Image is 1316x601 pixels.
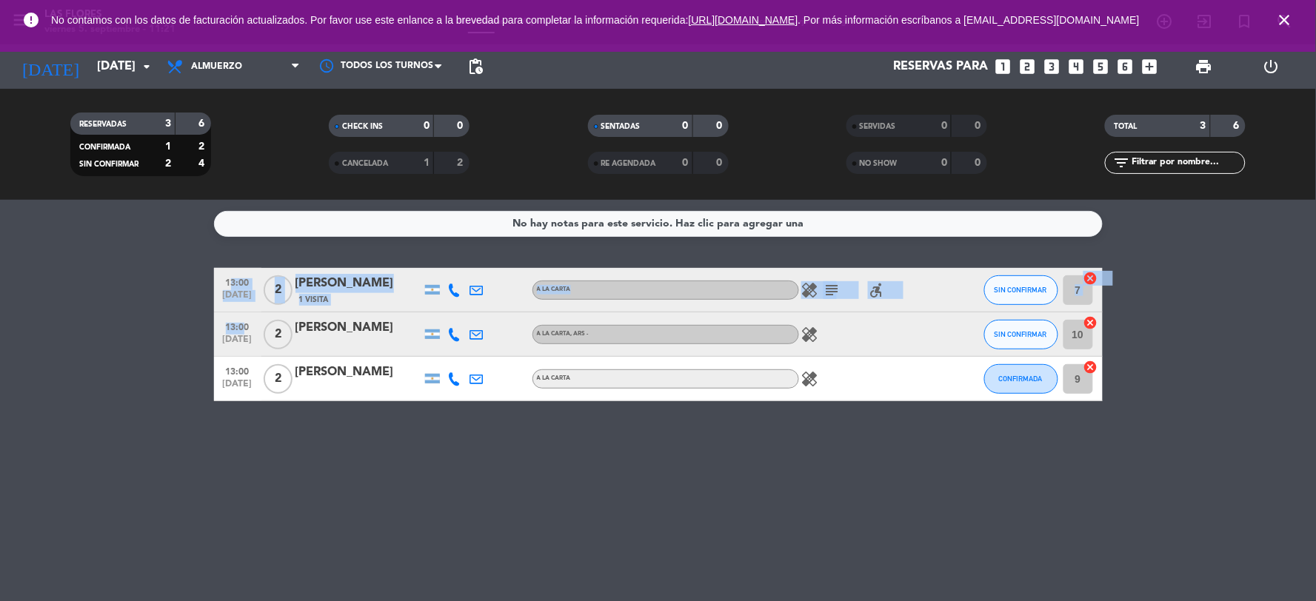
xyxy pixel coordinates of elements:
span: SENTADAS [601,123,641,130]
i: subject [824,281,841,299]
span: SIN CONFIRMAR [79,161,138,168]
input: Filtrar por nombre... [1130,155,1245,171]
i: cancel [1083,315,1098,330]
i: filter_list [1112,154,1130,172]
span: Almuerzo [191,61,242,72]
span: A LA CARTA [537,286,571,292]
i: healing [801,370,819,388]
strong: 0 [941,121,947,131]
strong: 0 [975,121,983,131]
span: NO SHOW [860,160,898,167]
i: error [22,11,40,29]
strong: 6 [1234,121,1243,131]
span: RESERVADAS [79,121,127,128]
span: [DATE] [219,379,256,396]
span: 2 [264,320,293,349]
strong: 2 [458,158,467,168]
i: looks_5 [1092,57,1111,76]
i: accessible_forward [868,281,886,299]
span: CONFIRMADA [79,144,130,151]
a: . Por más información escríbanos a [EMAIL_ADDRESS][DOMAIN_NAME] [798,14,1140,26]
button: CONFIRMADA [984,364,1058,394]
i: arrow_drop_down [138,58,156,75]
strong: 2 [198,141,207,152]
div: [PERSON_NAME] [295,318,421,338]
span: CONFIRMADA [999,375,1043,383]
span: [DATE] [219,290,256,307]
span: SERVIDAS [860,123,896,130]
i: cancel [1083,271,1098,286]
i: looks_two [1018,57,1038,76]
span: 2 [264,275,293,305]
div: [PERSON_NAME] [295,274,421,293]
span: print [1195,58,1212,75]
div: [PERSON_NAME] [295,363,421,382]
span: SIN CONFIRMAR [995,286,1047,294]
span: [DATE] [219,335,256,352]
strong: 0 [716,158,725,168]
i: close [1276,11,1294,29]
span: pending_actions [467,58,484,75]
span: 2 [264,364,293,394]
span: A LA CARTA [537,375,571,381]
i: looks_4 [1067,57,1086,76]
strong: 1 [424,158,430,168]
i: add_box [1140,57,1160,76]
div: No hay notas para este servicio. Haz clic para agregar una [512,215,804,232]
strong: 6 [198,118,207,129]
strong: 3 [1200,121,1206,131]
span: Reservas para [894,60,989,74]
button: SIN CONFIRMAR [984,320,1058,349]
i: [DATE] [11,50,90,83]
i: looks_6 [1116,57,1135,76]
div: LOG OUT [1237,44,1305,89]
a: [URL][DOMAIN_NAME] [689,14,798,26]
strong: 0 [424,121,430,131]
strong: 0 [716,121,725,131]
span: No contamos con los datos de facturación actualizados. Por favor use este enlance a la brevedad p... [51,14,1140,26]
span: 13:00 [219,318,256,335]
i: healing [801,281,819,299]
i: healing [801,326,819,343]
span: CANCELADA [342,160,388,167]
span: RE AGENDADA [601,160,656,167]
span: CHECK INS [342,123,383,130]
i: looks_one [994,57,1013,76]
strong: 0 [683,121,689,131]
i: cancel [1083,360,1098,375]
strong: 0 [458,121,467,131]
span: TOTAL [1114,123,1137,130]
strong: 1 [165,141,171,152]
i: power_settings_new [1262,58,1280,75]
i: looks_3 [1043,57,1062,76]
strong: 4 [198,158,207,169]
strong: 3 [165,118,171,129]
span: 13:00 [219,362,256,379]
button: SIN CONFIRMAR [984,275,1058,305]
strong: 0 [975,158,983,168]
strong: 0 [941,158,947,168]
strong: 2 [165,158,171,169]
strong: 0 [683,158,689,168]
span: , ARS - [571,331,589,337]
span: SIN CONFIRMAR [995,330,1047,338]
span: 1 Visita [299,294,329,306]
span: 13:00 [219,273,256,290]
span: A LA CARTA [537,331,589,337]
